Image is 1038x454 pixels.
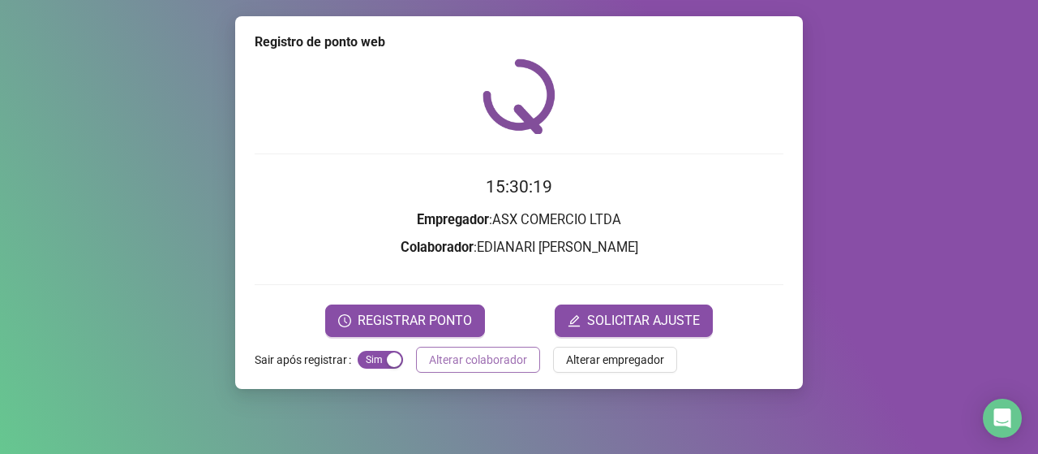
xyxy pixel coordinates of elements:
span: clock-circle [338,314,351,327]
span: Alterar empregador [566,351,664,369]
strong: Colaborador [401,240,474,255]
button: editSOLICITAR AJUSTE [555,305,713,337]
label: Sair após registrar [255,347,358,373]
div: Open Intercom Messenger [983,399,1022,438]
div: Registro de ponto web [255,32,783,52]
span: REGISTRAR PONTO [358,311,472,331]
span: Alterar colaborador [429,351,527,369]
strong: Empregador [417,212,489,227]
button: Alterar empregador [553,347,677,373]
h3: : EDIANARI [PERSON_NAME] [255,237,783,258]
span: SOLICITAR AJUSTE [587,311,700,331]
h3: : ASX COMERCIO LTDA [255,210,783,231]
button: Alterar colaborador [416,347,540,373]
button: REGISTRAR PONTO [325,305,485,337]
img: QRPoint [483,58,555,134]
span: edit [568,314,581,327]
time: 15:30:19 [486,177,552,197]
